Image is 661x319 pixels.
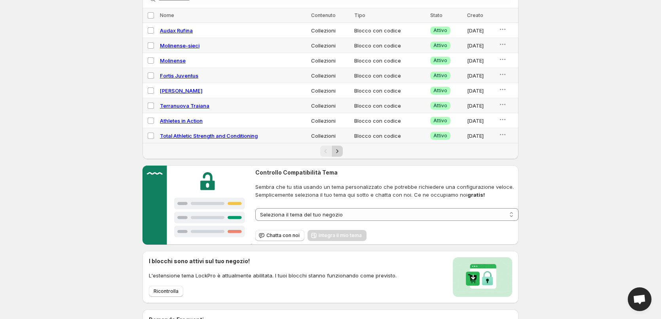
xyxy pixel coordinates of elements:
td: Blocco con codice [352,128,428,143]
span: Sembra che tu stia usando un tema personalizzato che potrebbe richiedere una configurazione veloc... [255,183,519,199]
td: Blocco con codice [352,98,428,113]
a: Terranuova Traiana [160,103,209,109]
td: Collezioni [309,113,352,128]
button: Ricontrolla [149,286,183,297]
td: [DATE] [465,98,496,113]
td: Blocco con codice [352,68,428,83]
td: [DATE] [465,68,496,83]
td: Blocco con codice [352,113,428,128]
td: Collezioni [309,98,352,113]
td: [DATE] [465,38,496,53]
span: Contenuto [311,12,336,18]
span: Ricontrolla [154,288,179,294]
span: Attivo [433,103,447,109]
td: Collezioni [309,83,352,98]
span: Attivo [433,27,447,34]
span: Stato [430,12,443,18]
button: Chatta con noi [255,230,304,241]
td: [DATE] [465,83,496,98]
td: Blocco con codice [352,23,428,38]
td: [DATE] [465,23,496,38]
p: L'estensione tema LockPro è attualmente abilitata. I tuoi blocchi stanno funzionando come previsto. [149,272,397,279]
td: Collezioni [309,128,352,143]
span: Attivo [433,87,447,94]
td: [DATE] [465,53,496,68]
a: Molinense-sieci [160,42,199,49]
nav: Impaginazione [142,143,519,159]
img: Locks activated [453,257,512,297]
td: Collezioni [309,38,352,53]
span: Chatta con noi [266,232,300,239]
a: Molinense [160,57,186,64]
span: Nome [160,12,174,18]
a: [PERSON_NAME] [160,87,203,94]
span: Tipo [354,12,365,18]
td: Collezioni [309,53,352,68]
h2: Controllo Compatibilità Tema [255,169,519,177]
td: Blocco con codice [352,53,428,68]
a: Athletes in Action [160,118,203,124]
a: Total Athletic Strength and Conditioning [160,133,258,139]
td: [DATE] [465,128,496,143]
span: Attivo [433,133,447,139]
td: Collezioni [309,23,352,38]
span: Attivo [433,72,447,79]
span: Attivo [433,57,447,64]
td: [DATE] [465,113,496,128]
td: Collezioni [309,68,352,83]
h2: I blocchi sono attivi sul tuo negozio! [149,257,397,265]
strong: gratis! [467,192,485,198]
span: Attivo [433,118,447,124]
a: Fortis Juventus [160,72,198,79]
div: Open chat [628,287,652,311]
img: Customer support [142,165,252,245]
span: Attivo [433,42,447,49]
td: Blocco con codice [352,83,428,98]
span: Creato [467,12,483,18]
td: Blocco con codice [352,38,428,53]
a: Audax Rufina [160,27,193,34]
button: Avanti [332,146,343,157]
